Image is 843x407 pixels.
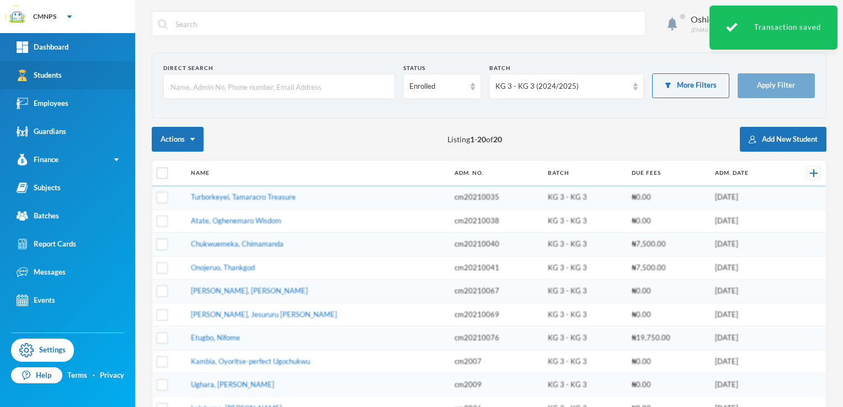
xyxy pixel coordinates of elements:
td: cm20210041 [449,256,542,280]
td: [DATE] [709,186,785,210]
a: Etugbo, Nifome [191,333,240,342]
div: Dashboard [17,41,68,53]
input: Search [174,12,639,36]
td: [DATE] [709,280,785,303]
td: ₦19,750.00 [626,326,709,350]
span: Listing - of [447,133,502,145]
td: ₦0.00 [626,350,709,373]
a: Terms [67,370,87,381]
td: [DATE] [709,350,785,373]
th: Name [185,160,449,186]
div: CMNPS [33,12,56,22]
b: 20 [493,135,502,144]
td: ₦0.00 [626,186,709,210]
a: [PERSON_NAME], [PERSON_NAME] [191,286,308,295]
a: Atate, Oghenemaro Wisdom [191,216,281,225]
td: KG 3 - KG 3 [542,256,626,280]
a: Chukwuemeka, Chimamanda [191,239,284,248]
td: cm20210069 [449,303,542,326]
td: KG 3 - KG 3 [542,209,626,233]
button: Add New Student [740,127,826,152]
b: 1 [470,135,474,144]
td: cm20210038 [449,209,542,233]
div: Messages [17,266,66,278]
div: Batch [489,64,644,72]
th: Adm. No. [449,160,542,186]
div: Guardians [17,126,66,137]
div: Enrolled [409,81,465,92]
a: Settings [11,339,74,362]
td: ₦7,500.00 [626,233,709,256]
td: cm2007 [449,350,542,373]
td: KG 3 - KG 3 [542,373,626,397]
button: More Filters [652,73,729,98]
td: cm20210067 [449,280,542,303]
td: KG 3 - KG 3 [542,303,626,326]
a: Kambia, Oyoritse-perfect Ugochukwu [191,357,310,366]
td: cm20210035 [449,186,542,210]
td: cm2009 [449,373,542,397]
td: ₦0.00 [626,209,709,233]
button: Actions [152,127,204,152]
td: KG 3 - KG 3 [542,186,626,210]
td: KG 3 - KG 3 [542,233,626,256]
a: Onojeruo, Thankgod [191,263,255,272]
td: [DATE] [709,303,785,326]
div: [EMAIL_ADDRESS][DOMAIN_NAME] [691,26,783,34]
div: Status [403,64,481,72]
div: KG 3 - KG 3 (2024/2025) [495,81,628,92]
td: ₦0.00 [626,280,709,303]
div: Batches [17,210,59,222]
td: cm20210040 [449,233,542,256]
td: KG 3 - KG 3 [542,280,626,303]
td: [DATE] [709,233,785,256]
td: ₦7,500.00 [626,256,709,280]
a: Help [11,367,62,384]
a: [PERSON_NAME], Jesururu [PERSON_NAME] [191,310,337,319]
td: KG 3 - KG 3 [542,326,626,350]
a: Ughara, [PERSON_NAME] [191,380,274,389]
div: Events [17,294,55,306]
div: Direct Search [163,64,395,72]
td: KG 3 - KG 3 [542,350,626,373]
div: Subjects [17,182,61,194]
a: Privacy [100,370,124,381]
th: Batch [542,160,626,186]
img: search [158,19,168,29]
td: [DATE] [709,373,785,397]
td: [DATE] [709,326,785,350]
th: Adm. Date [709,160,785,186]
div: Finance [17,154,58,165]
td: ₦0.00 [626,373,709,397]
img: + [810,169,818,177]
img: logo [6,6,28,28]
th: Due Fees [626,160,709,186]
b: 20 [477,135,486,144]
div: Report Cards [17,238,76,250]
div: Employees [17,98,68,109]
a: Turborkeyei, Tamaracro Treasure [191,192,296,201]
div: Students [17,69,62,81]
td: [DATE] [709,256,785,280]
div: · [93,370,95,381]
div: Transaction saved [709,6,837,50]
input: Name, Admin No, Phone number, Email Address [169,74,389,99]
button: Apply Filter [738,73,815,98]
td: [DATE] [709,209,785,233]
td: ₦0.00 [626,303,709,326]
td: cm20210076 [449,326,542,350]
